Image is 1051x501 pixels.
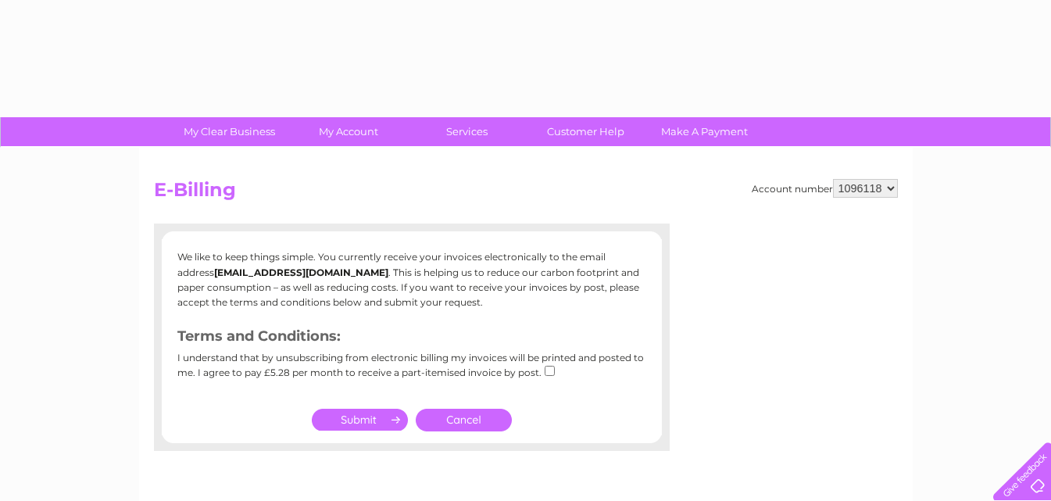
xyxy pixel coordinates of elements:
a: Cancel [416,409,512,431]
h2: E-Billing [154,179,898,209]
p: We like to keep things simple. You currently receive your invoices electronically to the email ad... [177,249,646,310]
div: Account number [752,179,898,198]
a: Make A Payment [640,117,769,146]
a: Services [402,117,531,146]
h3: Terms and Conditions: [177,325,646,352]
a: Customer Help [521,117,650,146]
b: [EMAIL_ADDRESS][DOMAIN_NAME] [214,267,388,278]
a: My Account [284,117,413,146]
a: My Clear Business [165,117,294,146]
input: Submit [312,409,408,431]
div: I understand that by unsubscribing from electronic billing my invoices will be printed and posted... [177,352,646,389]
